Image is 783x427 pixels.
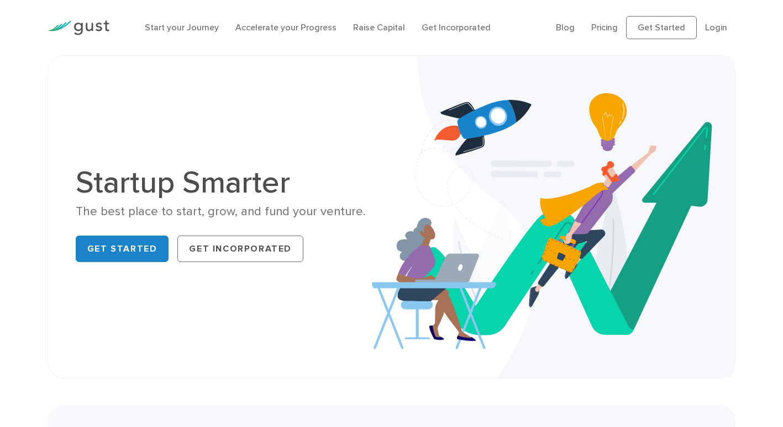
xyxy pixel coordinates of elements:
div: The best place to start, grow, and fund your venture. [76,204,383,220]
img: Gust Logo [48,20,109,35]
a: Raise Capital [353,22,405,33]
a: Get Started [626,16,697,39]
a: Get Incorporated [177,236,303,262]
a: Blog [556,22,575,33]
a: Pricing [591,22,618,33]
a: Get Started [76,236,169,262]
a: Start your Journey [145,22,219,33]
img: Startup Smarter Hero [372,56,735,378]
h1: Startup Smarter [76,167,383,198]
a: Get Incorporated [422,22,491,33]
a: Login [705,22,727,33]
a: Accelerate your Progress [235,22,337,33]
